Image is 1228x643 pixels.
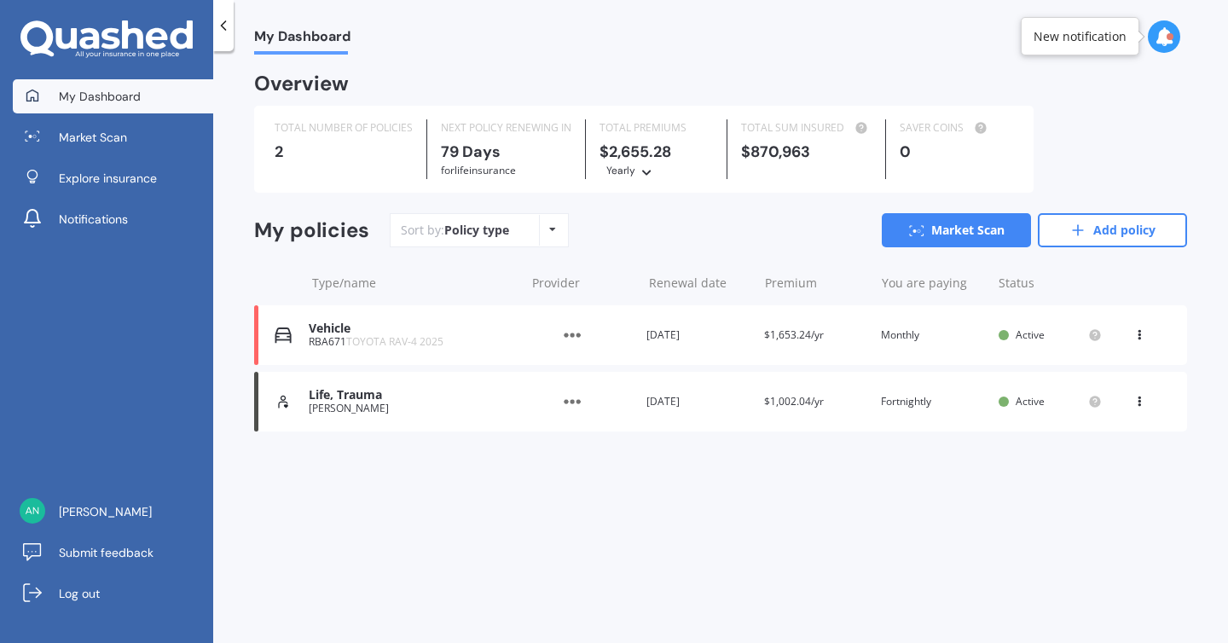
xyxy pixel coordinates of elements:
[900,143,1013,160] div: 0
[741,143,872,160] div: $870,963
[13,576,213,611] a: Log out
[13,120,213,154] a: Market Scan
[881,393,984,410] div: Fortnightly
[254,75,349,92] div: Overview
[600,119,713,136] div: TOTAL PREMIUMS
[59,211,128,228] span: Notifications
[13,495,213,529] a: [PERSON_NAME]
[646,393,750,410] div: [DATE]
[1034,28,1127,45] div: New notification
[1016,327,1045,342] span: Active
[20,498,45,524] img: 0c94d7754d9d41ffde22ed59ba7aa1f9
[254,28,350,51] span: My Dashboard
[59,129,127,146] span: Market Scan
[59,544,153,561] span: Submit feedback
[275,393,292,410] img: Life
[999,275,1102,292] div: Status
[309,388,516,403] div: Life, Trauma
[309,336,516,348] div: RBA671
[881,327,984,344] div: Monthly
[444,222,509,239] div: Policy type
[312,275,518,292] div: Type/name
[1038,213,1187,247] a: Add policy
[309,403,516,414] div: [PERSON_NAME]
[59,170,157,187] span: Explore insurance
[441,142,501,162] b: 79 Days
[741,119,872,136] div: TOTAL SUM INSURED
[59,88,141,105] span: My Dashboard
[13,161,213,195] a: Explore insurance
[13,536,213,570] a: Submit feedback
[59,503,152,520] span: [PERSON_NAME]
[441,163,516,177] span: for Life insurance
[530,385,615,418] img: Other
[13,202,213,236] a: Notifications
[441,119,571,136] div: NEXT POLICY RENEWING IN
[765,275,868,292] div: Premium
[900,119,1013,136] div: SAVER COINS
[600,143,713,179] div: $2,655.28
[275,119,413,136] div: TOTAL NUMBER OF POLICIES
[532,275,635,292] div: Provider
[1016,394,1045,408] span: Active
[346,334,443,349] span: TOYOTA RAV-4 2025
[606,162,635,179] div: Yearly
[882,213,1031,247] a: Market Scan
[13,79,213,113] a: My Dashboard
[401,222,509,239] div: Sort by:
[254,218,369,243] div: My policies
[275,143,413,160] div: 2
[309,321,516,336] div: Vehicle
[59,585,100,602] span: Log out
[275,327,292,344] img: Vehicle
[649,275,752,292] div: Renewal date
[646,327,750,344] div: [DATE]
[764,327,824,342] span: $1,653.24/yr
[764,394,824,408] span: $1,002.04/yr
[530,319,615,351] img: Other
[882,275,985,292] div: You are paying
